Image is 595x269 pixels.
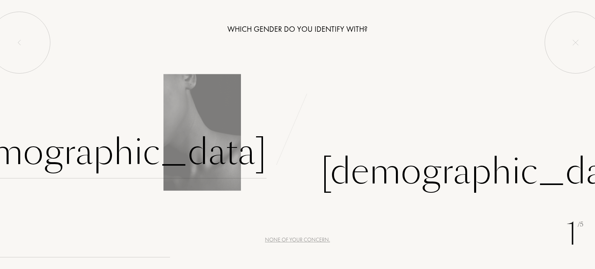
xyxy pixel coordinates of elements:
div: None of your concern. [265,236,330,244]
span: /5 [578,220,583,229]
img: left_onboard.svg [16,39,22,46]
div: 1 [566,211,583,257]
img: quit_onboard.svg [573,39,579,46]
